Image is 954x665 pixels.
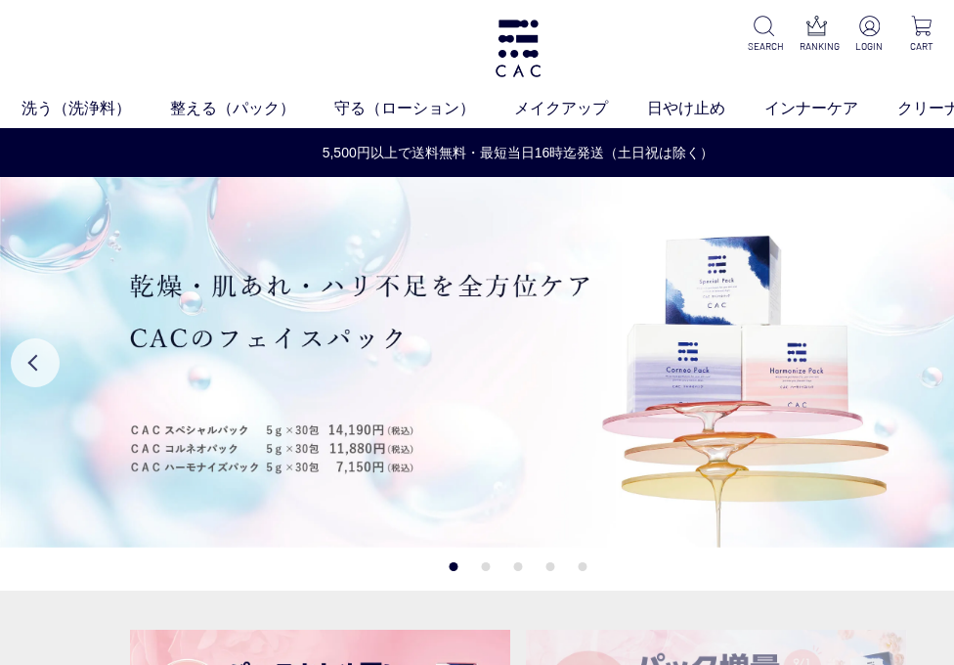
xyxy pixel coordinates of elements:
a: インナーケア [764,97,897,120]
a: CART [905,16,938,54]
a: LOGIN [852,16,886,54]
button: 1 of 5 [450,562,458,571]
p: SEARCH [748,39,781,54]
a: 守る（ローション） [334,97,514,120]
img: logo [493,20,543,77]
p: LOGIN [852,39,886,54]
a: メイクアップ [514,97,647,120]
a: RANKING [800,16,833,54]
a: 整える（パック） [170,97,334,120]
a: SEARCH [748,16,781,54]
button: 4 of 5 [546,562,555,571]
button: 3 of 5 [514,562,523,571]
a: 日やけ止め [647,97,764,120]
a: 洗う（洗浄料） [22,97,170,120]
p: CART [905,39,938,54]
button: 5 of 5 [579,562,587,571]
button: Previous [11,338,60,387]
p: RANKING [800,39,833,54]
button: 2 of 5 [482,562,491,571]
